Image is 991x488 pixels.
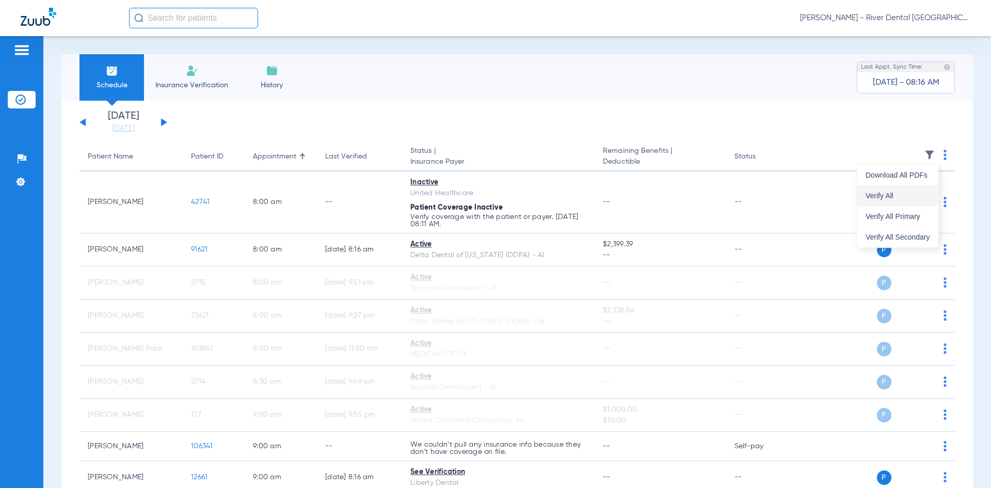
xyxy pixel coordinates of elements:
span: Download All PDFs [866,171,930,179]
iframe: Chat Widget [939,438,991,488]
span: Verify All Secondary [866,233,930,241]
span: Verify All Primary [866,213,930,220]
span: Verify All [866,192,930,199]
